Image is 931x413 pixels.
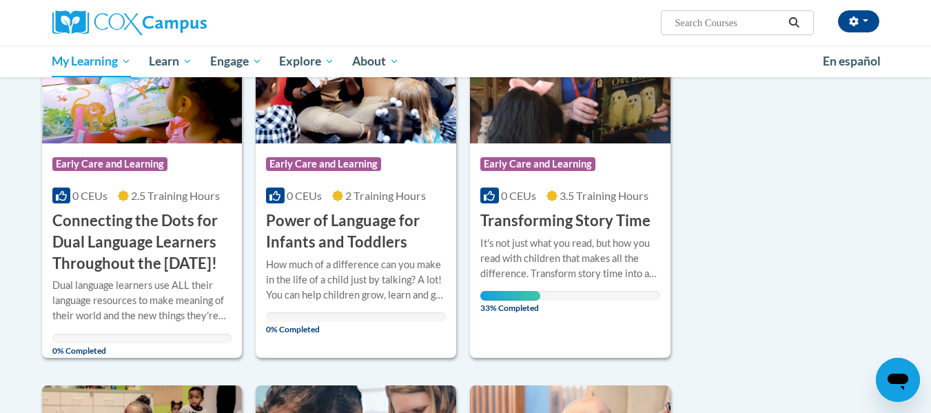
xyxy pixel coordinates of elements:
[784,14,804,31] button: Search
[52,210,232,274] h3: Connecting the Dots for Dual Language Learners Throughout the [DATE]!
[501,189,536,202] span: 0 CEUs
[32,46,900,77] div: Main menu
[52,157,167,171] span: Early Care and Learning
[52,10,314,35] a: Cox Campus
[52,278,232,323] div: Dual language learners use ALL their language resources to make meaning of their world and the ne...
[266,257,446,303] div: How much of a difference can you make in the life of a child just by talking? A lot! You can help...
[72,189,108,202] span: 0 CEUs
[42,3,243,358] a: Course LogoEarly Care and Learning0 CEUs2.5 Training Hours Connecting the Dots for Dual Language ...
[876,358,920,402] iframe: Button to launch messaging window
[470,3,671,358] a: Course LogoEarly Care and Learning0 CEUs3.5 Training Hours Transforming Story TimeIt's not just w...
[343,46,408,77] a: About
[210,53,262,70] span: Engage
[201,46,271,77] a: Engage
[266,157,381,171] span: Early Care and Learning
[814,47,890,76] a: En español
[52,53,131,70] span: My Learning
[480,210,651,232] h3: Transforming Story Time
[480,157,595,171] span: Early Care and Learning
[838,10,879,32] button: Account Settings
[256,3,456,358] a: Course LogoEarly Care and Learning0 CEUs2 Training Hours Power of Language for Infants and Toddle...
[560,189,648,202] span: 3.5 Training Hours
[823,54,881,68] span: En español
[266,210,446,253] h3: Power of Language for Infants and Toddlers
[131,189,220,202] span: 2.5 Training Hours
[43,46,141,77] a: My Learning
[270,46,343,77] a: Explore
[480,291,540,313] span: 33% Completed
[287,189,322,202] span: 0 CEUs
[149,53,192,70] span: Learn
[480,236,660,281] div: It's not just what you read, but how you read with children that makes all the difference. Transf...
[345,189,426,202] span: 2 Training Hours
[480,291,540,301] div: Your progress
[279,53,334,70] span: Explore
[352,53,399,70] span: About
[140,46,201,77] a: Learn
[52,10,207,35] img: Cox Campus
[673,14,784,31] input: Search Courses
